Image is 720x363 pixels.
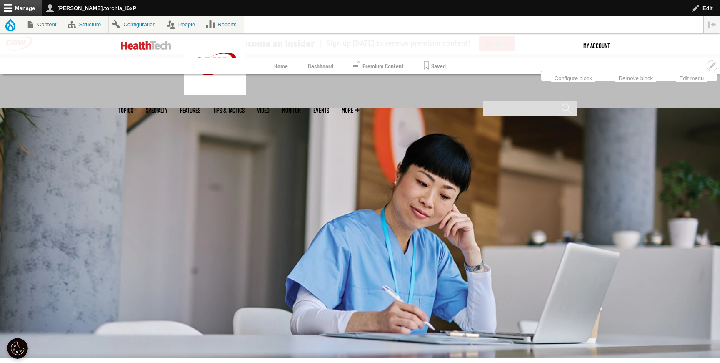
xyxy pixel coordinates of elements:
span: Topics [118,107,133,113]
a: Configure block [551,73,595,82]
button: Open Preferences [7,338,28,359]
a: CDW [184,88,246,97]
a: My Account [583,33,610,58]
a: Home [274,58,288,74]
a: Reports [203,16,244,33]
a: Remove block [615,73,656,82]
a: Features [180,107,200,113]
a: Video [257,107,270,113]
a: Configuration [109,16,163,33]
a: Structure [64,16,108,33]
a: Content [22,16,64,33]
div: User menu [583,33,610,58]
img: Home [121,41,171,50]
span: Specialty [146,107,167,113]
button: Vertical orientation [704,16,720,33]
img: Home [184,33,246,95]
a: Dashboard [308,58,333,74]
a: Saved [424,58,446,74]
a: Tips & Tactics [213,107,245,113]
a: Events [313,107,329,113]
button: Open Insider configuration options [707,60,717,71]
a: Edit menu [676,73,707,82]
a: MonITor [282,107,301,113]
span: More [342,107,359,113]
a: Premium Content [353,58,404,74]
div: Cookie Settings [7,338,28,359]
a: People [163,16,202,33]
